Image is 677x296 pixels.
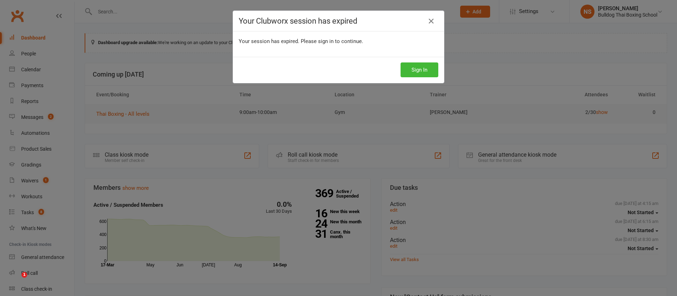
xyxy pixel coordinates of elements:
[239,38,363,44] span: Your session has expired. Please sign in to continue.
[426,16,437,27] a: Close
[22,272,27,278] span: 1
[401,62,438,77] button: Sign In
[239,17,438,25] h4: Your Clubworx session has expired
[7,272,24,289] iframe: Intercom live chat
